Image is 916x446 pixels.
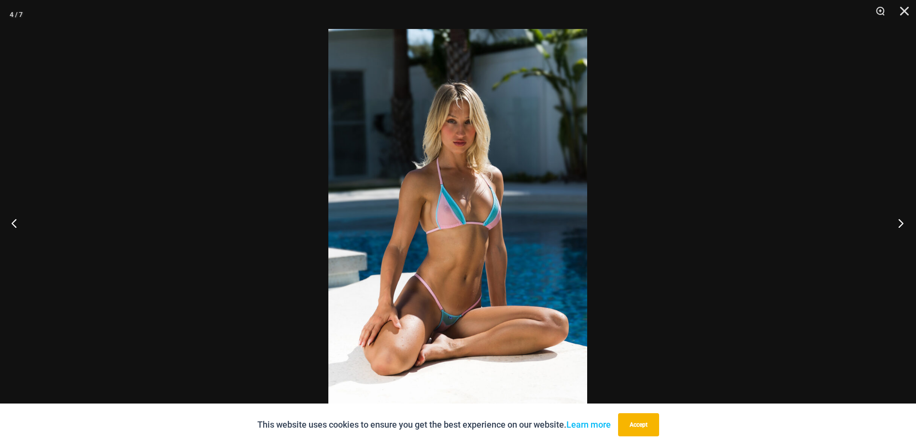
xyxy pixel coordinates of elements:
img: That Summer Dawn 3063 Tri Top 4309 Micro 11 [328,29,587,417]
button: Accept [618,413,659,436]
div: 4 / 7 [10,7,23,22]
a: Learn more [566,419,611,430]
button: Next [880,199,916,247]
p: This website uses cookies to ensure you get the best experience on our website. [257,418,611,432]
